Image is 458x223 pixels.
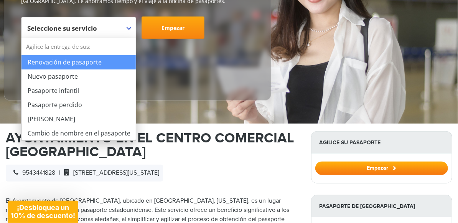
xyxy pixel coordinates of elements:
[28,72,78,81] font: Nuevo pasaporte
[21,17,136,38] span: Seleccione su servicio
[28,86,79,95] font: Pasaporte infantil
[11,203,75,220] font: ¡Desbloquea un 10% de descuento!
[142,17,204,39] a: Empezar
[319,139,381,146] font: Agilice su pasaporte
[161,24,185,31] font: Empezar
[28,101,82,109] font: Pasaporte perdido
[21,38,136,140] li: Agilice la entrega de sus:
[27,24,97,33] font: Seleccione su servicio
[59,169,60,177] font: |
[6,130,294,160] font: AYUNTAMIENTO EN EL CENTRO COMERCIAL [GEOGRAPHIC_DATA]
[22,169,55,177] font: 9543441828
[315,162,448,175] button: Empezar
[8,201,78,223] div: ¡Desbloquea un 10% de descuento!
[315,165,448,171] a: Empezar
[367,165,389,172] font: Empezar
[28,58,102,66] font: Renovación de pasaporte
[26,43,91,50] font: Agilice la entrega de sus:
[28,115,75,123] font: [PERSON_NAME]
[28,129,130,137] font: Cambio de nombre en el pasaporte
[73,169,159,177] font: [STREET_ADDRESS][US_STATE]
[319,203,415,210] font: Pasaporte de [GEOGRAPHIC_DATA]
[27,20,128,41] span: Seleccione su servicio
[6,197,289,223] font: El Ayuntamiento de [GEOGRAPHIC_DATA], ubicado en [GEOGRAPHIC_DATA], [US_STATE], es un lugar recon...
